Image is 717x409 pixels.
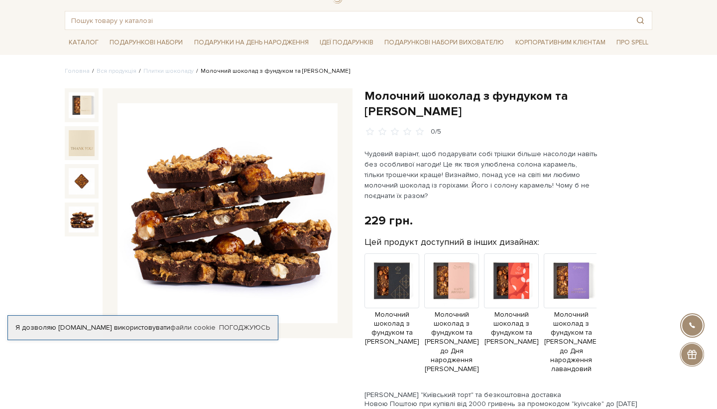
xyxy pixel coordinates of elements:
[194,67,350,76] li: Молочний шоколад з фундуком та [PERSON_NAME]
[544,253,598,308] img: Продукт
[424,310,479,374] span: Молочний шоколад з фундуком та [PERSON_NAME] до Дня народження [PERSON_NAME]
[484,253,539,308] img: Продукт
[364,213,413,228] div: 229 грн.
[484,310,539,347] span: Молочний шоколад з фундуком та [PERSON_NAME]
[629,11,652,29] button: Пошук товару у каталозі
[106,35,187,50] a: Подарункові набори
[69,92,95,118] img: Молочний шоколад з фундуком та солоною карамеллю Дякую
[69,206,95,232] img: Молочний шоколад з фундуком та солоною карамеллю Дякую
[424,253,479,308] img: Продукт
[316,35,377,50] a: Ідеї подарунків
[97,67,136,75] a: Вся продукція
[380,34,508,51] a: Подарункові набори вихователю
[364,149,598,201] p: Чудовий варіант, щоб подарувати собі трішки більше насолоди навіть без особливої нагоди! Це як тв...
[8,323,278,332] div: Я дозволяю [DOMAIN_NAME] використовувати
[170,323,216,332] a: файли cookie
[364,253,419,308] img: Продукт
[364,391,652,409] div: [PERSON_NAME] "Київський торт" та безкоштовна доставка Новою Поштою при купівлі від 2000 гривень ...
[364,276,419,346] a: Молочний шоколад з фундуком та [PERSON_NAME]
[364,236,539,248] label: Цей продукт доступний в інших дизайнах:
[190,35,313,50] a: Подарунки на День народження
[544,276,598,374] a: Молочний шоколад з фундуком та [PERSON_NAME] до Дня народження лавандовий
[118,103,338,324] img: Молочний шоколад з фундуком та солоною карамеллю Дякую
[69,168,95,194] img: Молочний шоколад з фундуком та солоною карамеллю Дякую
[69,130,95,156] img: Молочний шоколад з фундуком та солоною карамеллю Дякую
[424,276,479,374] a: Молочний шоколад з фундуком та [PERSON_NAME] до Дня народження [PERSON_NAME]
[364,310,419,347] span: Молочний шоколад з фундуком та [PERSON_NAME]
[219,323,270,332] a: Погоджуюсь
[65,35,103,50] a: Каталог
[511,34,609,51] a: Корпоративним клієнтам
[65,11,629,29] input: Пошук товару у каталозі
[431,127,441,137] div: 0/5
[484,276,539,346] a: Молочний шоколад з фундуком та [PERSON_NAME]
[612,35,652,50] a: Про Spell
[65,67,90,75] a: Головна
[364,88,652,119] h1: Молочний шоколад з фундуком та [PERSON_NAME]
[143,67,194,75] a: Плитки шоколаду
[544,310,598,374] span: Молочний шоколад з фундуком та [PERSON_NAME] до Дня народження лавандовий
